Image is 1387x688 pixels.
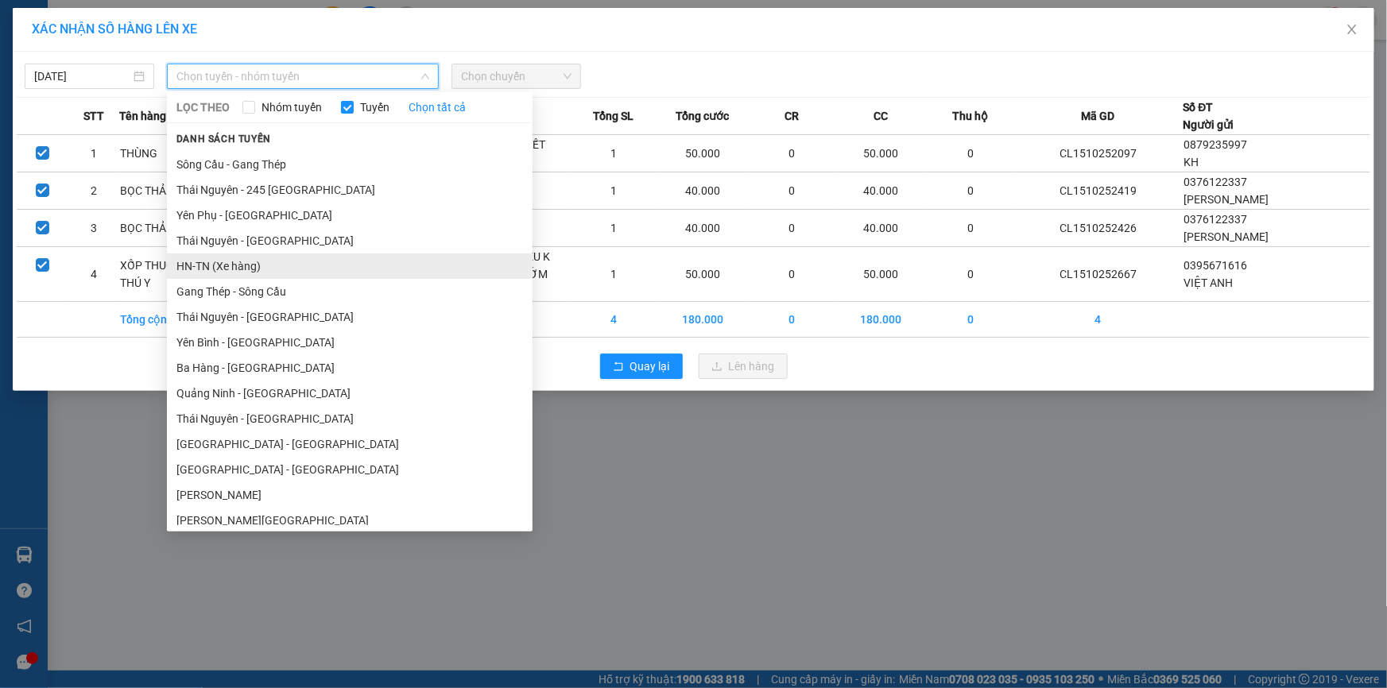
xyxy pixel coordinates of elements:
button: rollbackQuay lại [600,354,683,379]
td: 1 [571,172,657,210]
td: BỌC THẢM [120,172,206,210]
td: 1 [571,135,657,172]
button: Close [1330,8,1374,52]
li: HN-TN (Xe hàng) [167,253,533,279]
span: Tuyến [354,99,396,116]
td: 1 [571,247,657,302]
span: Chọn tuyến - nhóm tuyến [176,64,429,88]
span: Thu hộ [952,107,988,125]
td: 0 [928,302,1013,338]
td: 40.000 [835,210,928,247]
span: down [420,72,430,81]
li: Thái Nguyên - [GEOGRAPHIC_DATA] [167,406,533,431]
td: 4 [68,247,120,302]
div: Số ĐT Người gửi [1184,99,1234,133]
li: [PERSON_NAME][GEOGRAPHIC_DATA] [167,508,533,533]
span: Chọn chuyến [461,64,571,88]
td: 0 [928,172,1013,210]
td: 1 [68,135,120,172]
td: 0 [928,135,1013,172]
li: [GEOGRAPHIC_DATA] - [GEOGRAPHIC_DATA] [167,457,533,482]
span: Tên hàng [120,107,167,125]
span: 0395671616 [1184,259,1248,272]
td: BỌC THẢM [120,210,206,247]
td: 4 [571,302,657,338]
span: Danh sách tuyến [167,132,281,146]
td: 40.000 [835,172,928,210]
td: 2 [68,172,120,210]
td: 0 [928,247,1013,302]
li: Gang Thép - Sông Cầu [167,279,533,304]
td: CL1510252419 [1013,172,1184,210]
span: CR [785,107,799,125]
span: Quay lại [630,358,670,375]
td: 3 [68,210,120,247]
span: Mã GD [1081,107,1114,125]
td: 0 [750,172,835,210]
td: 180.000 [835,302,928,338]
li: Thái Nguyên - [GEOGRAPHIC_DATA] [167,304,533,330]
span: rollback [613,361,624,373]
li: [GEOGRAPHIC_DATA] - [GEOGRAPHIC_DATA] [167,431,533,457]
span: STT [83,107,104,125]
td: Tổng cộng [120,302,206,338]
span: Nhóm tuyến [255,99,328,116]
td: CL1510252667 [1013,247,1184,302]
li: Yên Phụ - [GEOGRAPHIC_DATA] [167,203,533,228]
td: 0 [928,210,1013,247]
span: KH [1184,156,1199,168]
td: 0 [750,135,835,172]
span: CC [874,107,888,125]
b: GỬI : VP [PERSON_NAME] [20,108,277,134]
li: Thái Nguyên - [GEOGRAPHIC_DATA] [167,228,533,253]
a: Chọn tất cả [409,99,466,116]
td: 1 [571,210,657,247]
li: Thái Nguyên - 245 [GEOGRAPHIC_DATA] [167,177,533,203]
span: 0879235997 [1184,138,1248,151]
td: 40.000 [657,210,750,247]
span: VIỆT ANH [1184,276,1234,289]
td: 50.000 [835,247,928,302]
li: Ba Hàng - [GEOGRAPHIC_DATA] [167,355,533,381]
span: 0376122337 [1184,176,1248,188]
span: Tổng SL [593,107,633,125]
img: logo.jpg [20,20,139,99]
td: 0 [750,210,835,247]
button: uploadLên hàng [699,354,788,379]
td: THÙNG [120,135,206,172]
span: LỌC THEO [176,99,230,116]
td: 0 [750,302,835,338]
td: 50.000 [835,135,928,172]
td: 50.000 [657,135,750,172]
span: 0376122337 [1184,213,1248,226]
input: 15/10/2025 [34,68,130,85]
td: 50.000 [657,247,750,302]
td: XỐP THUỐC THÚ Y [120,247,206,302]
td: 40.000 [657,172,750,210]
td: 0 [750,247,835,302]
span: XÁC NHẬN SỐ HÀNG LÊN XE [32,21,197,37]
td: 4 [1013,302,1184,338]
li: [PERSON_NAME] [167,482,533,508]
li: Sông Cầu - Gang Thép [167,152,533,177]
td: CL1510252426 [1013,210,1184,247]
td: 180.000 [657,302,750,338]
td: CL1510252097 [1013,135,1184,172]
li: Quảng Ninh - [GEOGRAPHIC_DATA] [167,381,533,406]
span: [PERSON_NAME] [1184,230,1269,243]
span: Tổng cước [676,107,729,125]
li: Yên Bình - [GEOGRAPHIC_DATA] [167,330,533,355]
span: close [1346,23,1358,36]
li: 271 - [PERSON_NAME] - [GEOGRAPHIC_DATA] - [GEOGRAPHIC_DATA] [149,39,664,59]
span: [PERSON_NAME] [1184,193,1269,206]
